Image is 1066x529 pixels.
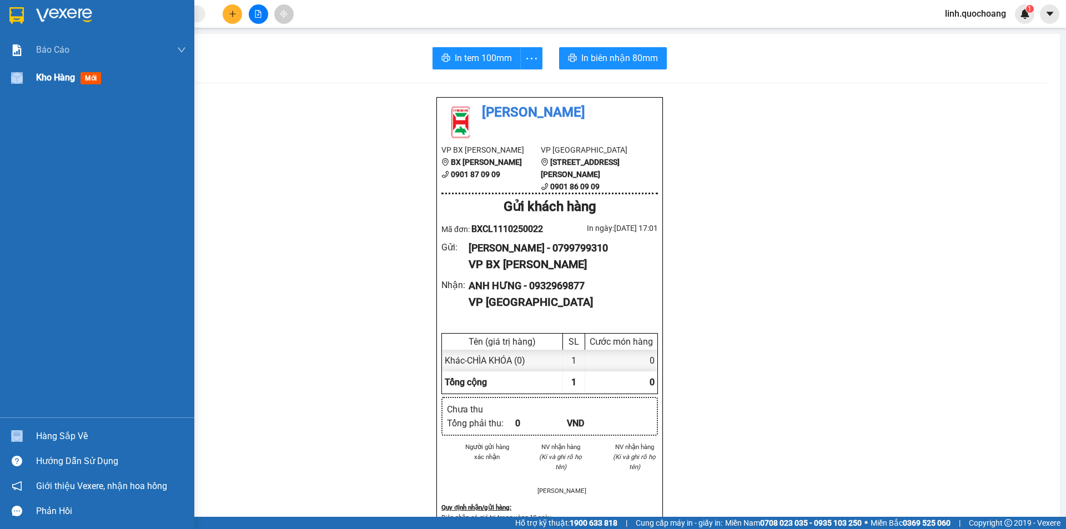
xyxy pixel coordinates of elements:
[12,481,22,491] span: notification
[12,456,22,466] span: question-circle
[223,4,242,24] button: plus
[441,102,480,141] img: logo.jpg
[9,9,98,36] div: BX [PERSON_NAME]
[81,72,101,84] span: mới
[280,10,288,18] span: aim
[11,430,23,442] img: warehouse-icon
[725,517,862,529] span: Miền Nam
[541,158,549,166] span: environment
[571,377,576,387] span: 1
[541,158,620,179] b: [STREET_ADDRESS][PERSON_NAME]
[441,102,658,123] li: [PERSON_NAME]
[1004,519,1012,527] span: copyright
[36,43,69,57] span: Báo cáo
[585,350,657,371] div: 0
[447,416,515,430] div: Tổng phải thu :
[441,170,449,178] span: phone
[11,44,23,56] img: solution-icon
[1045,9,1055,19] span: caret-down
[550,222,658,234] div: In ngày: [DATE] 17:01
[9,36,98,49] div: [PERSON_NAME]
[936,7,1015,21] span: linh.quochoang
[106,9,219,34] div: [GEOGRAPHIC_DATA]
[36,479,167,493] span: Giới thiệu Vexere, nhận hoa hồng
[229,10,237,18] span: plus
[249,4,268,24] button: file-add
[12,506,22,516] span: message
[441,222,550,236] div: Mã đơn:
[445,355,525,366] span: Khác - CHÌA KHÓA (0)
[441,158,449,166] span: environment
[568,53,577,64] span: printer
[537,442,585,452] li: NV nhận hàng
[1026,5,1034,13] sup: 1
[864,521,868,525] span: ⚪️
[447,402,515,416] div: Chưa thu
[515,416,567,430] div: 0
[445,336,560,347] div: Tên (giá trị hàng)
[9,11,27,22] span: Gửi:
[451,170,500,179] b: 0901 87 09 09
[455,51,512,65] span: In tem 100mm
[254,10,262,18] span: file-add
[177,46,186,54] span: down
[36,453,186,470] div: Hướng dẫn sử dụng
[469,256,649,273] div: VP BX [PERSON_NAME]
[539,453,582,471] i: (Kí và ghi rõ họ tên)
[559,47,667,69] button: printerIn biên nhận 80mm
[441,502,658,512] div: Quy định nhận/gửi hàng :
[36,72,75,83] span: Kho hàng
[469,294,649,311] div: VP [GEOGRAPHIC_DATA]
[520,47,542,69] button: more
[760,518,862,527] strong: 0708 023 035 - 0935 103 250
[541,183,549,190] span: phone
[636,517,722,529] span: Cung cấp máy in - giấy in:
[36,503,186,520] div: Phản hồi
[9,71,26,83] span: DĐ:
[464,442,511,462] li: Người gửi hàng xác nhận
[1028,5,1032,13] span: 1
[1020,9,1030,19] img: icon-new-feature
[445,377,487,387] span: Tổng cộng
[469,240,649,256] div: [PERSON_NAME] - 0799799310
[11,72,23,84] img: warehouse-icon
[274,4,294,24] button: aim
[570,518,617,527] strong: 1900 633 818
[566,336,582,347] div: SL
[471,224,543,234] span: BXCL1110250022
[563,350,585,371] div: 1
[9,49,98,65] div: 0799799310
[36,428,186,445] div: Hàng sắp về
[537,486,585,496] li: [PERSON_NAME]
[441,197,658,218] div: Gửi khách hàng
[451,158,522,167] b: BX [PERSON_NAME]
[515,517,617,529] span: Hỗ trợ kỹ thuật:
[469,278,649,294] div: ANH HƯNG - 0932969877
[441,512,658,522] p: Biên nhận có giá trị trong vòng 10 ngày.
[441,278,469,292] div: Nhận :
[650,377,655,387] span: 0
[611,442,658,452] li: NV nhận hàng
[9,7,24,24] img: logo-vxr
[567,416,619,430] div: VND
[521,52,542,66] span: more
[613,453,656,471] i: (Kí và ghi rõ họ tên)
[9,65,81,123] span: CHƯA QUA CẦU RR
[106,34,219,48] div: [PERSON_NAME]
[106,48,219,63] div: 0932969877
[581,51,658,65] span: In biên nhận 80mm
[441,240,469,254] div: Gửi :
[871,517,951,529] span: Miền Bắc
[626,517,627,529] span: |
[550,182,600,191] b: 0901 86 09 09
[959,517,961,529] span: |
[541,144,640,156] li: VP [GEOGRAPHIC_DATA]
[588,336,655,347] div: Cước món hàng
[106,9,133,21] span: Nhận:
[903,518,951,527] strong: 0369 525 060
[433,47,521,69] button: printerIn tem 100mm
[1040,4,1059,24] button: caret-down
[441,144,541,156] li: VP BX [PERSON_NAME]
[441,53,450,64] span: printer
